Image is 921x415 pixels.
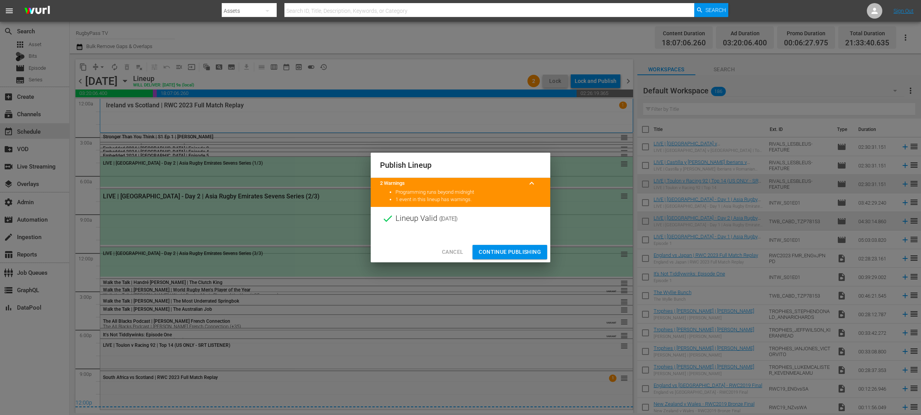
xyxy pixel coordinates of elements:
button: Cancel [436,245,469,259]
img: ans4CAIJ8jUAAAAAAAAAAAAAAAAAAAAAAAAgQb4GAAAAAAAAAAAAAAAAAAAAAAAAJMjXAAAAAAAAAAAAAAAAAAAAAAAAgAT5G... [19,2,56,20]
span: keyboard_arrow_up [527,179,536,188]
button: keyboard_arrow_up [522,174,541,193]
a: Sign Out [894,8,914,14]
span: Search [705,3,726,17]
span: Cancel [442,247,463,257]
h2: Publish Lineup [380,159,541,171]
button: Continue Publishing [472,245,547,259]
li: Programming runs beyond midnight [395,189,541,196]
span: Continue Publishing [479,247,541,257]
span: ( [DATE] ) [439,213,458,224]
div: Lineup Valid [371,207,550,230]
span: menu [5,6,14,15]
title: 2 Warnings [380,180,522,187]
li: 1 event in this lineup has warnings. [395,196,541,203]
